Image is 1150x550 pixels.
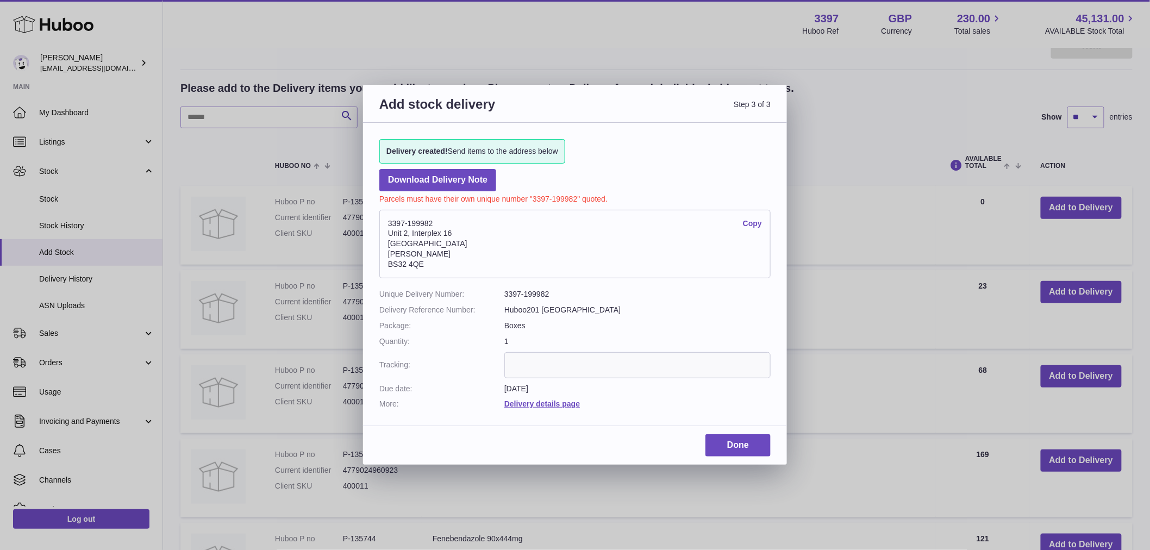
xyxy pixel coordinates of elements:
a: Delivery details page [504,399,580,408]
dd: 3397-199982 [504,289,771,299]
a: Done [705,434,771,457]
dt: Due date: [379,384,504,394]
dd: [DATE] [504,384,771,394]
a: Download Delivery Note [379,169,496,191]
dd: Huboo201 [GEOGRAPHIC_DATA] [504,305,771,315]
dd: 1 [504,336,771,347]
span: Send items to the address below [386,146,558,157]
a: Copy [743,218,762,229]
h3: Add stock delivery [379,96,575,126]
span: Step 3 of 3 [575,96,771,126]
dt: Quantity: [379,336,504,347]
dt: Delivery Reference Number: [379,305,504,315]
dt: Unique Delivery Number: [379,289,504,299]
dt: Package: [379,321,504,331]
strong: Delivery created! [386,147,448,155]
dt: More: [379,399,504,409]
dt: Tracking: [379,352,504,378]
address: 3397-199982 Unit 2, Interplex 16 [GEOGRAPHIC_DATA] [PERSON_NAME] BS32 4QE [379,210,771,278]
p: Parcels must have their own unique number "3397-199982" quoted. [379,191,771,204]
dd: Boxes [504,321,771,331]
